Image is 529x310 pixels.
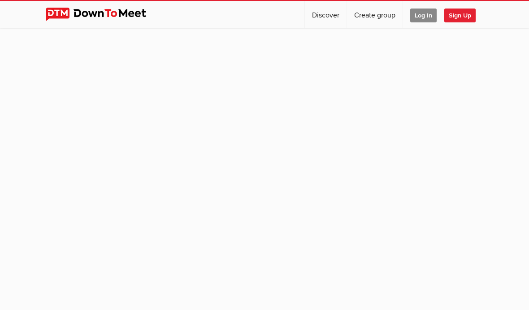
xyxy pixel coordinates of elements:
a: Discover [305,1,347,28]
span: Log In [410,9,437,22]
a: Sign Up [444,1,483,28]
span: Sign Up [444,9,476,22]
img: DownToMeet [46,8,160,21]
a: Create group [347,1,403,28]
a: Log In [403,1,444,28]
